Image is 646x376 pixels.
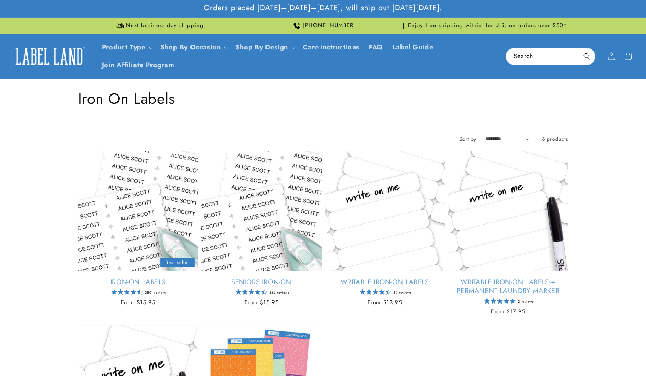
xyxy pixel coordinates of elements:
span: 6 products [542,135,568,143]
summary: Shop By Occasion [156,39,231,56]
a: Label Land [9,42,90,71]
h1: Iron On Labels [78,89,568,108]
span: Join Affiliate Program [102,61,175,69]
a: Writable Iron-On Labels + Permanent Laundry Marker [448,278,568,296]
span: Shop By Occasion [160,43,221,52]
span: Care instructions [303,43,359,52]
summary: Shop By Design [231,39,298,56]
label: Sort by: [459,135,478,143]
span: [PHONE_NUMBER] [303,22,356,29]
a: Join Affiliate Program [97,56,179,74]
img: Label Land [11,45,87,68]
a: Seniors Iron-On [201,278,322,287]
button: Search [578,48,595,65]
a: Product Type [102,42,146,52]
a: Shop By Design [235,42,288,52]
span: Next business day shipping [126,22,204,29]
span: Label Guide [392,43,433,52]
span: Enjoy free shipping within the U.S. on orders over $50* [408,22,567,29]
a: Label Guide [388,39,438,56]
a: Writable Iron-On Labels [325,278,445,287]
a: FAQ [364,39,388,56]
div: Announcement [407,18,568,34]
summary: Product Type [97,39,156,56]
span: Orders placed [DATE]–[DATE]–[DATE], will ship out [DATE][DATE]. [204,3,442,13]
div: Announcement [78,18,239,34]
iframe: Gorgias Floating Chat [488,341,638,368]
a: Iron-On Labels [78,278,198,287]
div: Announcement [242,18,404,34]
a: Care instructions [298,39,364,56]
span: FAQ [368,43,383,52]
